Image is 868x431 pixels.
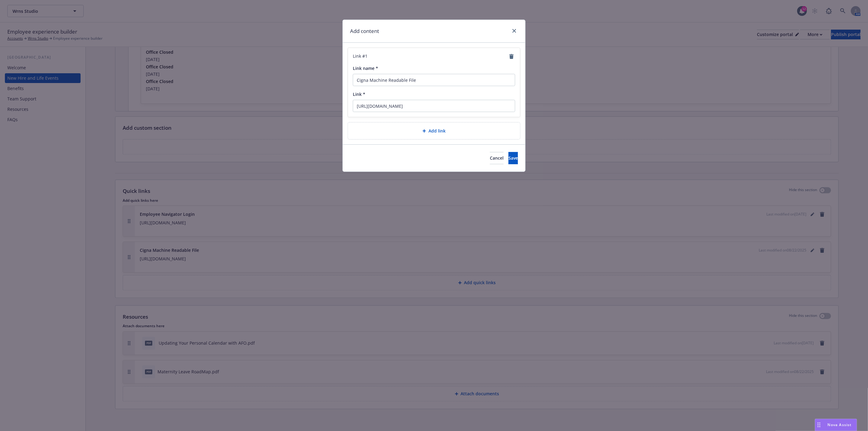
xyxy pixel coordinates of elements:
[828,422,852,427] span: Nova Assist
[508,53,515,60] a: remove
[353,100,515,112] input: Add link here
[815,419,823,431] div: Drag to move
[348,122,520,139] div: Add link
[508,152,518,164] button: Save
[511,27,518,34] a: close
[815,419,857,431] button: Nova Assist
[353,65,378,71] span: Link name *
[490,155,504,161] span: Cancel
[353,74,515,86] input: Add name here
[350,27,379,35] h1: Add content
[353,53,367,60] span: Link # 1
[429,128,446,134] span: Add link
[508,155,518,161] span: Save
[490,152,504,164] button: Cancel
[353,91,365,97] span: Link *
